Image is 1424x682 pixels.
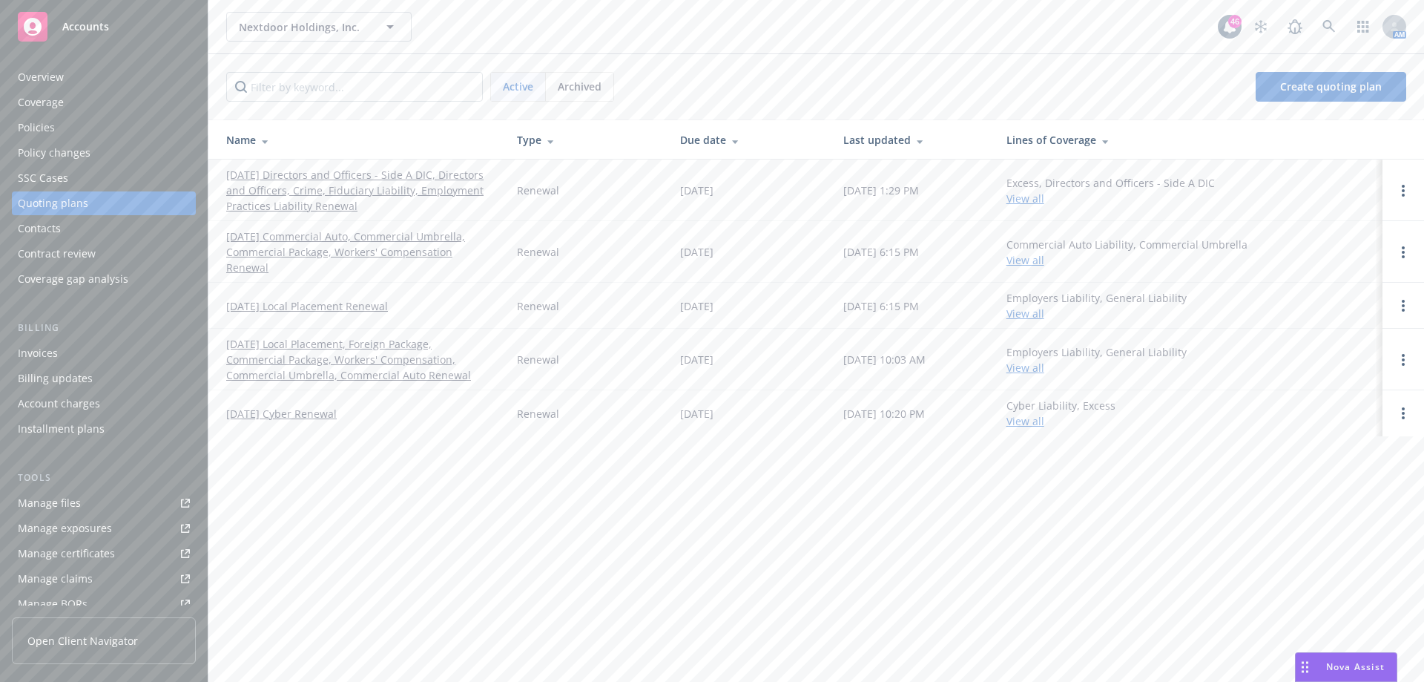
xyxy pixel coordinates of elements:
a: Manage files [12,491,196,515]
a: [DATE] Directors and Officers - Side A DIC, Directors and Officers, Crime, Fiduciary Liability, E... [226,167,493,214]
div: Policies [18,116,55,140]
div: [DATE] [680,298,713,314]
a: Coverage gap analysis [12,267,196,291]
div: [DATE] 1:29 PM [843,183,919,198]
span: Nova Assist [1326,660,1385,673]
div: Cyber Liability, Excess [1006,398,1115,429]
span: Open Client Navigator [27,633,138,649]
a: Manage claims [12,567,196,591]
div: Lines of Coverage [1006,132,1371,148]
div: Last updated [843,132,983,148]
span: Nextdoor Holdings, Inc. [239,19,367,35]
div: [DATE] [680,244,713,260]
div: Renewal [517,183,559,198]
a: Coverage [12,91,196,114]
div: [DATE] 10:03 AM [843,352,926,367]
a: Quoting plans [12,191,196,215]
div: Manage files [18,491,81,515]
div: Tools [12,470,196,485]
div: Billing [12,321,196,335]
div: [DATE] 6:15 PM [843,298,919,314]
button: Nextdoor Holdings, Inc. [226,12,412,42]
input: Filter by keyword... [226,72,483,102]
a: [DATE] Cyber Renewal [226,406,337,422]
a: Open options [1394,243,1412,261]
a: Open options [1394,351,1412,369]
div: Renewal [517,298,559,314]
button: Nova Assist [1295,652,1397,682]
a: Accounts [12,6,196,47]
a: Open options [1394,297,1412,315]
a: [DATE] Local Placement Renewal [226,298,388,314]
div: Type [517,132,656,148]
div: Policy changes [18,141,90,165]
span: Active [503,79,533,94]
a: View all [1006,306,1044,321]
a: Account charges [12,392,196,416]
a: View all [1006,253,1044,267]
a: Manage BORs [12,592,196,616]
span: Archived [558,79,601,94]
a: Open options [1394,404,1412,422]
div: [DATE] [680,183,713,198]
a: [DATE] Commercial Auto, Commercial Umbrella, Commercial Package, Workers' Compensation Renewal [226,229,493,275]
div: Manage claims [18,567,93,591]
div: Coverage gap analysis [18,267,128,291]
a: Manage certificates [12,542,196,565]
a: Invoices [12,341,196,365]
a: Search [1314,12,1344,42]
a: Overview [12,65,196,89]
div: Overview [18,65,64,89]
div: [DATE] [680,352,713,367]
a: [DATE] Local Placement, Foreign Package, Commercial Package, Workers' Compensation, Commercial Um... [226,336,493,383]
a: Installment plans [12,417,196,441]
a: Open options [1394,182,1412,200]
a: Report a Bug [1280,12,1310,42]
div: [DATE] [680,406,713,422]
div: Coverage [18,91,64,114]
a: Switch app [1348,12,1378,42]
a: View all [1006,361,1044,375]
div: Billing updates [18,367,93,390]
a: Contacts [12,217,196,240]
div: Contract review [18,242,96,266]
div: Drag to move [1296,653,1314,681]
a: Billing updates [12,367,196,390]
div: Renewal [517,244,559,260]
div: Manage certificates [18,542,115,565]
div: [DATE] 6:15 PM [843,244,919,260]
a: Policy changes [12,141,196,165]
div: Commercial Auto Liability, Commercial Umbrella [1006,237,1247,268]
div: Installment plans [18,417,105,441]
div: Manage BORs [18,592,88,616]
div: Quoting plans [18,191,88,215]
a: Contract review [12,242,196,266]
div: Renewal [517,406,559,422]
div: Employers Liability, General Liability [1006,290,1187,321]
div: Account charges [18,392,100,416]
a: Policies [12,116,196,140]
span: Create quoting plan [1280,79,1382,94]
div: [DATE] 10:20 PM [843,406,925,422]
div: Contacts [18,217,61,240]
div: 46 [1228,15,1242,28]
span: Accounts [62,21,109,33]
div: Manage exposures [18,517,112,540]
a: Manage exposures [12,517,196,540]
div: Name [226,132,493,148]
a: View all [1006,191,1044,206]
a: View all [1006,414,1044,428]
a: Create quoting plan [1256,72,1406,102]
div: Employers Liability, General Liability [1006,344,1187,376]
div: Renewal [517,352,559,367]
div: Invoices [18,341,58,365]
a: Stop snowing [1246,12,1276,42]
div: SSC Cases [18,166,68,190]
a: SSC Cases [12,166,196,190]
div: Due date [680,132,820,148]
div: Excess, Directors and Officers - Side A DIC [1006,175,1215,206]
